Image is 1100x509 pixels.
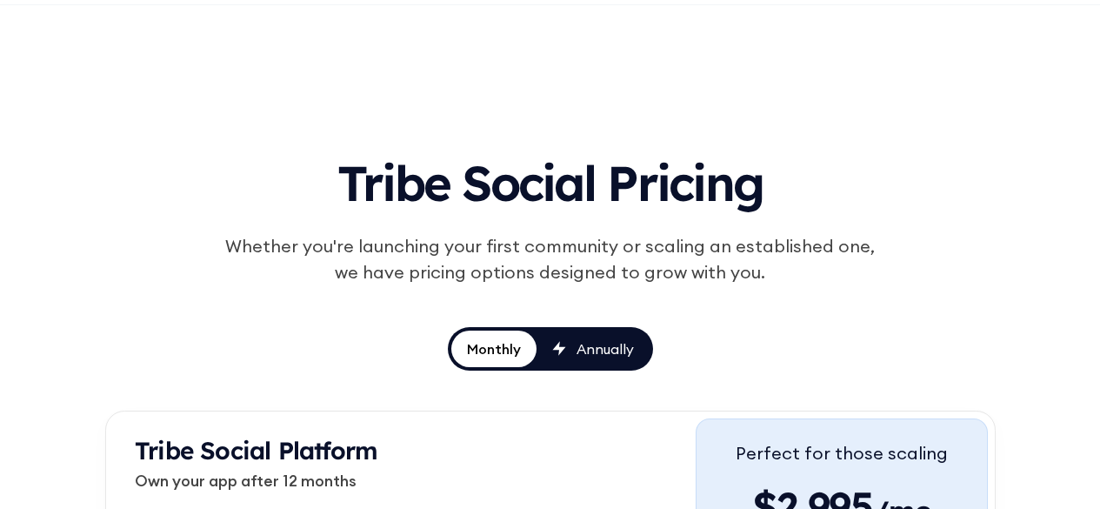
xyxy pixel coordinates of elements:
[467,339,521,358] div: Monthly
[147,139,954,219] h1: Tribe Social Pricing
[736,440,948,466] div: Perfect for those scaling
[577,339,634,358] div: Annually
[217,233,884,285] div: Whether you're launching your first community or scaling an established one, we have pricing opti...
[135,469,696,492] p: Own your app after 12 months
[135,435,377,465] strong: Tribe Social Platform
